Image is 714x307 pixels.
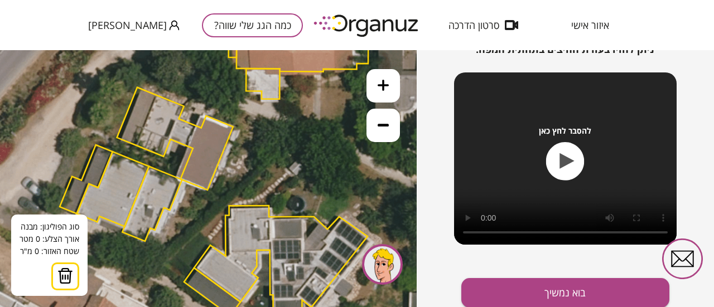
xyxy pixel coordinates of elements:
[40,171,79,182] span: סוג הפוליגון:
[539,126,591,135] span: להסבר לחץ כאן
[88,18,180,32] button: [PERSON_NAME]
[57,217,73,234] img: trash.svg
[571,20,609,31] span: איזור אישי
[432,20,535,31] button: סרטון הדרכה
[41,196,79,206] span: שטח האזור:
[21,171,38,182] span: מבנה
[448,20,499,31] span: סרטון הדרכה
[35,196,39,206] span: 0
[20,196,32,206] span: מ"ּר
[42,183,79,194] span: אורך הצלע:
[461,32,669,56] h2: יש למקם את שרטוט היקף הגג במדויק. ניתן להזיז בעזרת החיצים בתחתית המפה.
[36,183,40,194] span: 0
[306,10,428,41] img: logo
[88,20,167,31] span: [PERSON_NAME]
[202,13,303,37] button: כמה הגג שלי שווה?
[554,20,626,31] button: איזור אישי
[20,183,33,194] span: מטר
